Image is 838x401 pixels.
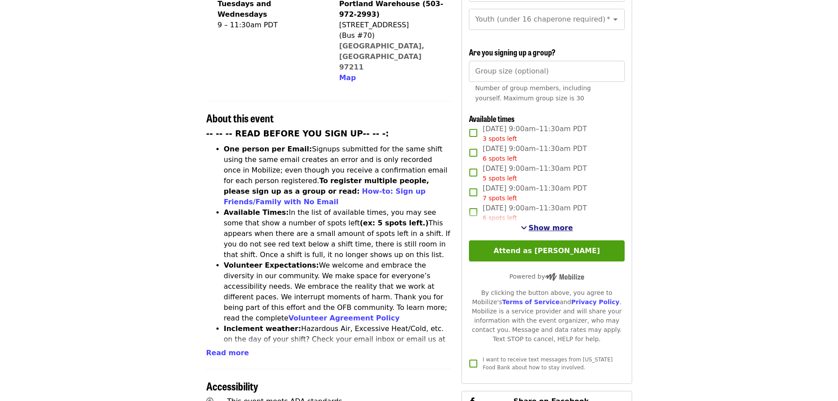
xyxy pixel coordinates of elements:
input: [object Object] [469,61,624,82]
strong: One person per Email: [224,145,312,153]
span: Available times [469,113,515,124]
span: [DATE] 9:00am–11:30am PDT [483,203,587,223]
button: Map [339,73,356,83]
strong: -- -- -- READ BEFORE YOU SIGN UP-- -- -: [206,129,389,138]
strong: Inclement weather: [224,324,301,333]
span: [DATE] 9:00am–11:30am PDT [483,143,587,163]
li: In the list of available times, you may see some that show a number of spots left This appears wh... [224,207,451,260]
a: Privacy Policy [571,298,619,305]
span: [DATE] 9:00am–11:30am PDT [483,163,587,183]
span: Powered by [509,273,584,280]
span: 7 spots left [483,195,517,202]
span: 6 spots left [483,155,517,162]
div: (Bus #70) [339,30,444,41]
span: Accessibility [206,378,258,394]
span: Read more [206,349,249,357]
a: Volunteer Agreement Policy [289,314,400,322]
strong: Volunteer Expectations: [224,261,319,269]
div: By clicking the button above, you agree to Mobilize's and . Mobilize is a service provider and wi... [469,288,624,344]
span: About this event [206,110,274,125]
span: [DATE] 9:00am–11:30am PDT [483,124,587,143]
span: I want to receive text messages from [US_STATE] Food Bank about how to stay involved. [483,357,612,371]
span: Show more [529,224,573,232]
button: Attend as [PERSON_NAME] [469,240,624,261]
strong: (ex: 5 spots left.) [360,219,428,227]
a: How-to: Sign up Friends/Family with No Email [224,187,426,206]
span: 5 spots left [483,175,517,182]
strong: To register multiple people, please sign up as a group or read: [224,177,429,195]
span: Are you signing up a group? [469,46,556,58]
span: 6 spots left [483,214,517,221]
div: 9 – 11:30am PDT [218,20,322,30]
img: Powered by Mobilize [545,273,584,281]
li: Signups submitted for the same shift using the same email creates an error and is only recorded o... [224,144,451,207]
div: [STREET_ADDRESS] [339,20,444,30]
a: [GEOGRAPHIC_DATA], [GEOGRAPHIC_DATA] 97211 [339,42,424,71]
li: We welcome and embrace the diversity in our community. We make space for everyone’s accessibility... [224,260,451,324]
button: Open [609,13,622,26]
strong: Available Times: [224,208,289,217]
button: Read more [206,348,249,358]
span: Number of group members, including yourself. Maximum group size is 30 [475,85,591,102]
a: Terms of Service [502,298,560,305]
span: [DATE] 9:00am–11:30am PDT [483,183,587,203]
button: See more timeslots [521,223,573,233]
span: 3 spots left [483,135,517,142]
span: Map [339,74,356,82]
li: Hazardous Air, Excessive Heat/Cold, etc. on the day of your shift? Check your email inbox or emai... [224,324,451,376]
